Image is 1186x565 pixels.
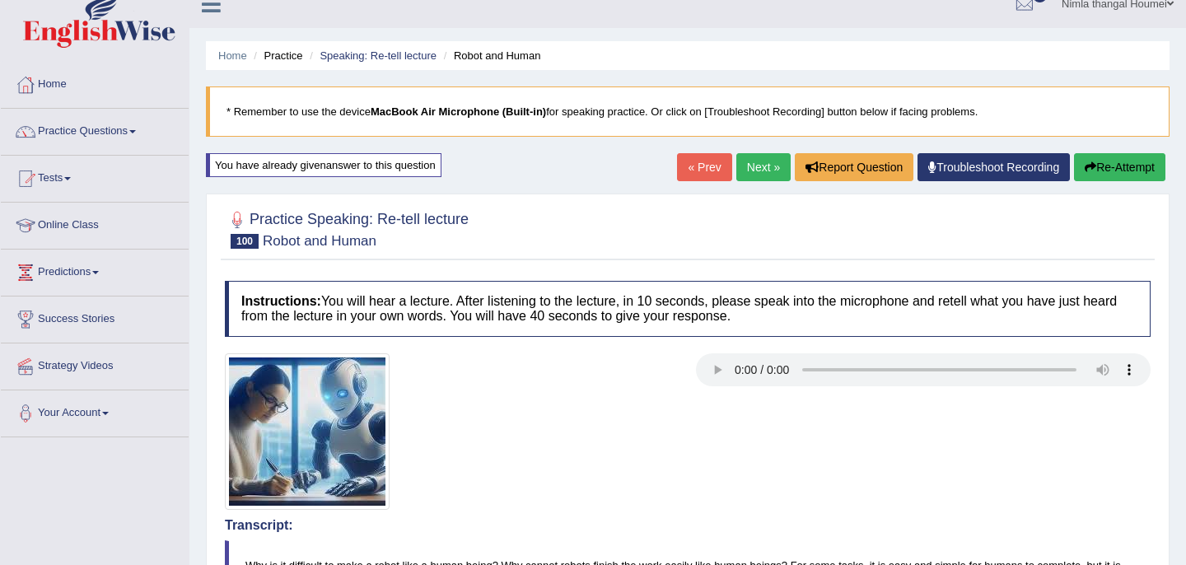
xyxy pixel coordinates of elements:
[231,234,259,249] span: 100
[206,153,441,177] div: You have already given answer to this question
[206,86,1170,137] blockquote: * Remember to use the device for speaking practice. Or click on [Troubleshoot Recording] button b...
[1,343,189,385] a: Strategy Videos
[1074,153,1165,181] button: Re-Attempt
[1,109,189,150] a: Practice Questions
[1,203,189,244] a: Online Class
[1,297,189,338] a: Success Stories
[371,105,546,118] b: MacBook Air Microphone (Built-in)
[440,48,541,63] li: Robot and Human
[1,62,189,103] a: Home
[1,250,189,291] a: Predictions
[918,153,1070,181] a: Troubleshoot Recording
[225,518,1151,533] h4: Transcript:
[225,208,469,249] h2: Practice Speaking: Re-tell lecture
[320,49,437,62] a: Speaking: Re-tell lecture
[250,48,302,63] li: Practice
[736,153,791,181] a: Next »
[225,281,1151,336] h4: You will hear a lecture. After listening to the lecture, in 10 seconds, please speak into the mic...
[218,49,247,62] a: Home
[677,153,731,181] a: « Prev
[795,153,913,181] button: Report Question
[1,156,189,197] a: Tests
[1,390,189,432] a: Your Account
[241,294,321,308] b: Instructions:
[263,233,376,249] small: Robot and Human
